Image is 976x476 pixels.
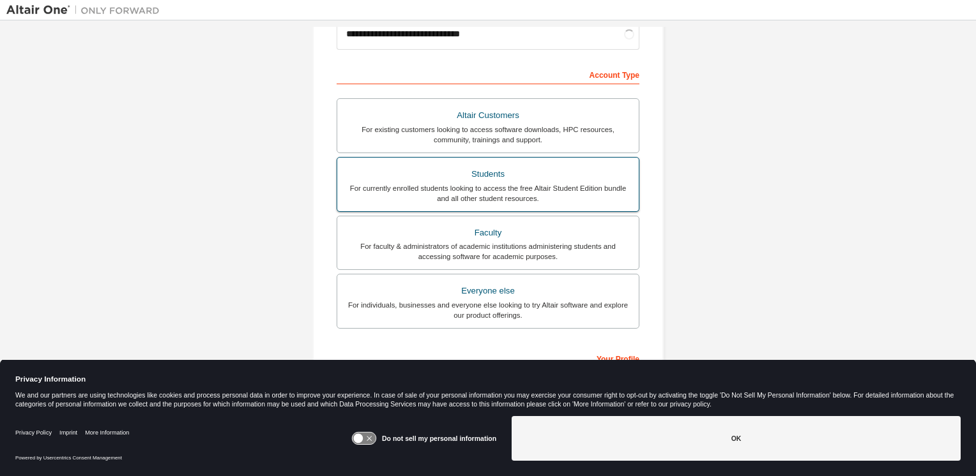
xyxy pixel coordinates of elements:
div: Students [345,165,631,183]
div: For individuals, businesses and everyone else looking to try Altair software and explore our prod... [345,300,631,320]
div: For faculty & administrators of academic institutions administering students and accessing softwa... [345,241,631,262]
div: For existing customers looking to access software downloads, HPC resources, community, trainings ... [345,124,631,145]
div: Your Profile [337,348,639,368]
img: Altair One [6,4,166,17]
div: Account Type [337,64,639,84]
div: Altair Customers [345,107,631,124]
div: For currently enrolled students looking to access the free Altair Student Edition bundle and all ... [345,183,631,204]
div: Faculty [345,224,631,242]
div: Everyone else [345,282,631,300]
